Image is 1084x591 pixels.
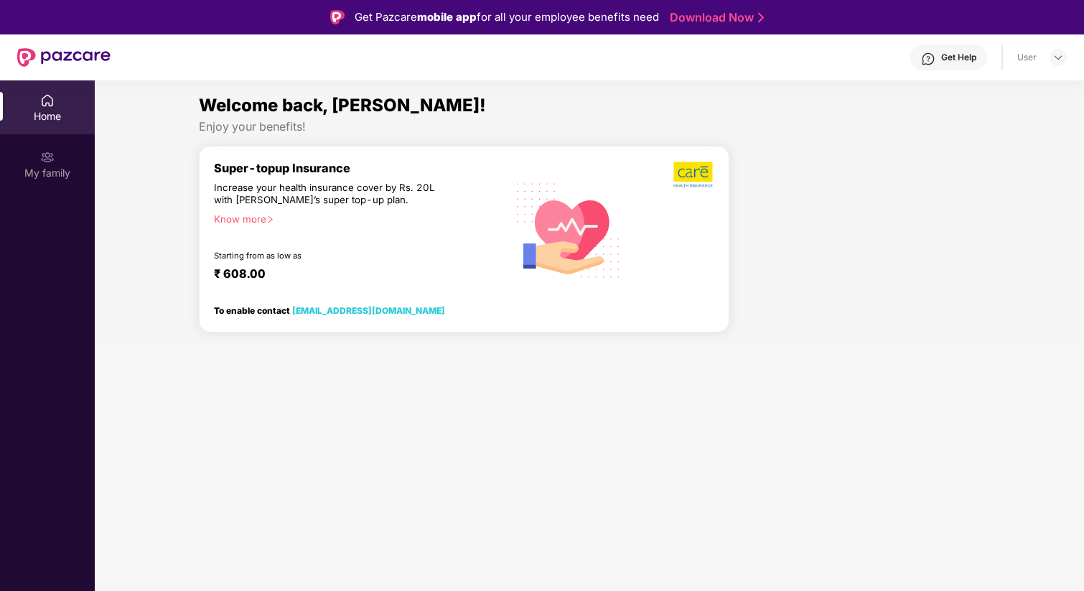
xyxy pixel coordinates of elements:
div: To enable contact [214,305,445,315]
img: New Pazcare Logo [17,48,111,67]
div: User [1017,52,1037,63]
div: Increase your health insurance cover by Rs. 20L with [PERSON_NAME]’s super top-up plan. [214,182,444,207]
a: Download Now [670,10,760,25]
img: Stroke [758,10,764,25]
strong: mobile app [417,10,477,24]
div: Enjoy your benefits! [199,119,980,134]
img: Logo [330,10,345,24]
img: svg+xml;base64,PHN2ZyBpZD0iSGVscC0zMngzMiIgeG1sbnM9Imh0dHA6Ly93d3cudzMub3JnLzIwMDAvc3ZnIiB3aWR0aD... [921,52,935,66]
div: Get Pazcare for all your employee benefits need [355,9,659,26]
img: b5dec4f62d2307b9de63beb79f102df3.png [673,161,714,188]
div: Starting from as low as [214,251,445,261]
div: Super-topup Insurance [214,161,506,175]
div: ₹ 608.00 [214,266,492,284]
img: svg+xml;base64,PHN2ZyBpZD0iRHJvcGRvd24tMzJ4MzIiIHhtbG5zPSJodHRwOi8vd3d3LnczLm9yZy8yMDAwL3N2ZyIgd2... [1052,52,1064,63]
img: svg+xml;base64,PHN2ZyB3aWR0aD0iMjAiIGhlaWdodD0iMjAiIHZpZXdCb3g9IjAgMCAyMCAyMCIgZmlsbD0ibm9uZSIgeG... [40,150,55,164]
img: svg+xml;base64,PHN2ZyB4bWxucz0iaHR0cDovL3d3dy53My5vcmcvMjAwMC9zdmciIHhtbG5zOnhsaW5rPSJodHRwOi8vd3... [506,166,631,293]
div: Know more [214,213,497,223]
img: svg+xml;base64,PHN2ZyBpZD0iSG9tZSIgeG1sbnM9Imh0dHA6Ly93d3cudzMub3JnLzIwMDAvc3ZnIiB3aWR0aD0iMjAiIG... [40,93,55,108]
div: Get Help [941,52,976,63]
span: Welcome back, [PERSON_NAME]! [199,95,486,116]
span: right [266,215,274,223]
a: [EMAIL_ADDRESS][DOMAIN_NAME] [292,305,445,316]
